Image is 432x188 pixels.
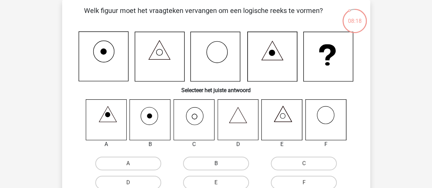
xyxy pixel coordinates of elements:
label: C [271,157,337,170]
div: C [168,140,220,148]
div: A [81,140,132,148]
div: B [124,140,176,148]
h6: Selecteer het juiste antwoord [73,82,359,93]
div: E [256,140,308,148]
p: Welk figuur moet het vraagteken vervangen om een logische reeks te vormen? [73,5,334,26]
div: 08:18 [342,8,367,25]
label: B [183,157,249,170]
div: F [300,140,352,148]
label: A [95,157,161,170]
div: D [212,140,264,148]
